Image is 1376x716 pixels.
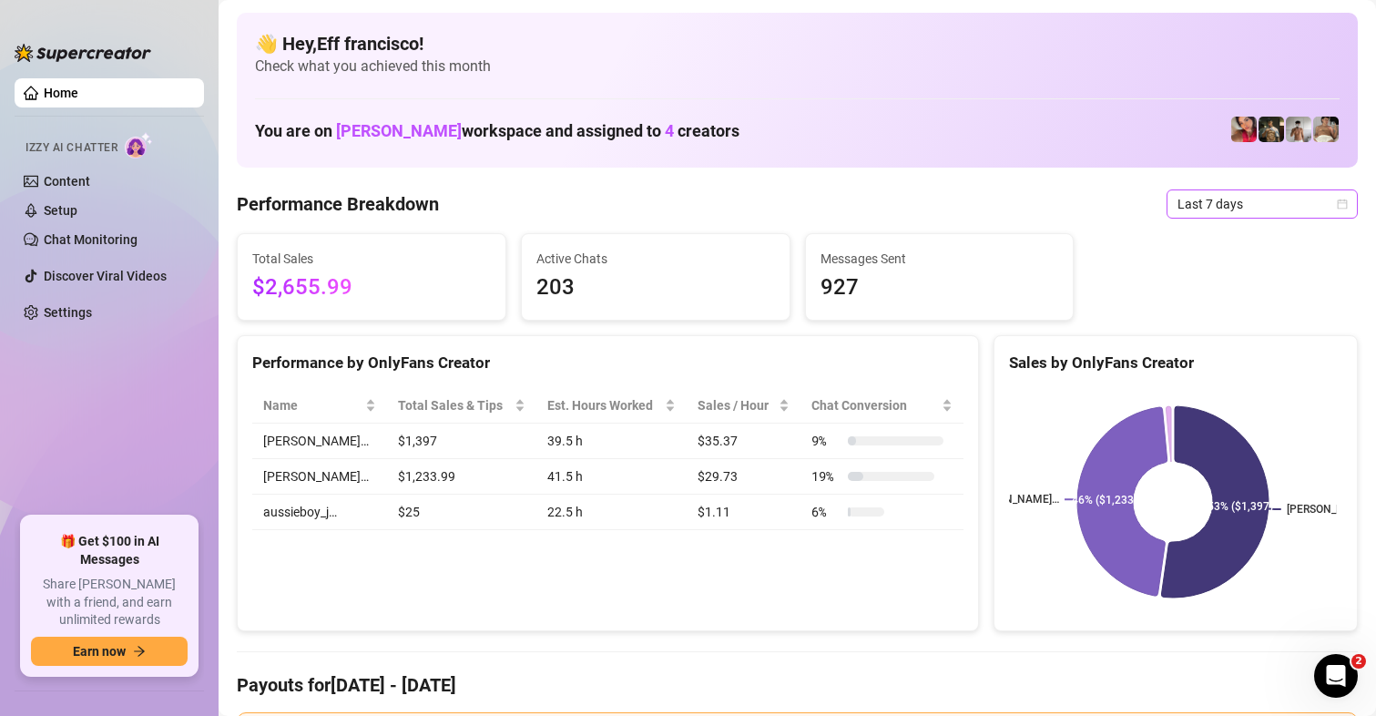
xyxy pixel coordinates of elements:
td: $1.11 [687,495,800,530]
td: $29.73 [687,459,800,495]
th: Sales / Hour [687,388,800,424]
td: 39.5 h [536,424,687,459]
span: Active Chats [536,249,775,269]
img: AI Chatter [125,132,153,159]
td: [PERSON_NAME]… [252,424,387,459]
h4: Payouts for [DATE] - [DATE] [237,672,1358,698]
span: Earn now [73,644,126,659]
span: 203 [536,271,775,305]
span: Total Sales [252,249,491,269]
td: $25 [387,495,536,530]
a: Settings [44,305,92,320]
a: Content [44,174,90,189]
span: Chat Conversion [811,395,938,415]
th: Name [252,388,387,424]
span: Check what you achieved this month [255,56,1340,77]
td: aussieboy_j… [252,495,387,530]
span: Izzy AI Chatter [25,139,117,157]
img: Tony [1259,117,1284,142]
h4: 👋 Hey, Eff francisco ! [255,31,1340,56]
span: $2,655.99 [252,271,491,305]
img: aussieboy_j [1286,117,1311,142]
td: $1,397 [387,424,536,459]
span: 19 % [811,466,841,486]
span: Last 7 days [1177,190,1347,218]
text: [PERSON_NAME]… [968,493,1059,506]
img: logo-BBDzfeDw.svg [15,44,151,62]
span: Messages Sent [821,249,1059,269]
td: 22.5 h [536,495,687,530]
th: Total Sales & Tips [387,388,536,424]
span: 6 % [811,502,841,522]
h4: Performance Breakdown [237,191,439,217]
td: 41.5 h [536,459,687,495]
td: $35.37 [687,424,800,459]
span: Share [PERSON_NAME] with a friend, and earn unlimited rewards [31,576,188,629]
span: 927 [821,271,1059,305]
div: Performance by OnlyFans Creator [252,351,963,375]
span: Name [263,395,362,415]
iframe: Intercom live chat [1314,654,1358,698]
span: calendar [1337,199,1348,210]
a: Discover Viral Videos [44,269,167,283]
td: $1,233.99 [387,459,536,495]
span: 2 [1351,654,1366,669]
span: [PERSON_NAME] [336,121,462,140]
img: Aussieboy_jfree [1313,117,1339,142]
div: Est. Hours Worked [547,395,661,415]
span: arrow-right [133,645,146,658]
span: 4 [665,121,674,140]
a: Chat Monitoring [44,232,138,247]
span: 9 % [811,431,841,451]
td: [PERSON_NAME]… [252,459,387,495]
img: Vanessa [1231,117,1257,142]
a: Setup [44,203,77,218]
span: 🎁 Get $100 in AI Messages [31,533,188,568]
th: Chat Conversion [800,388,963,424]
div: Sales by OnlyFans Creator [1009,351,1342,375]
a: Home [44,86,78,100]
span: Sales / Hour [698,395,775,415]
button: Earn nowarrow-right [31,637,188,666]
h1: You are on workspace and assigned to creators [255,121,739,141]
span: Total Sales & Tips [398,395,511,415]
